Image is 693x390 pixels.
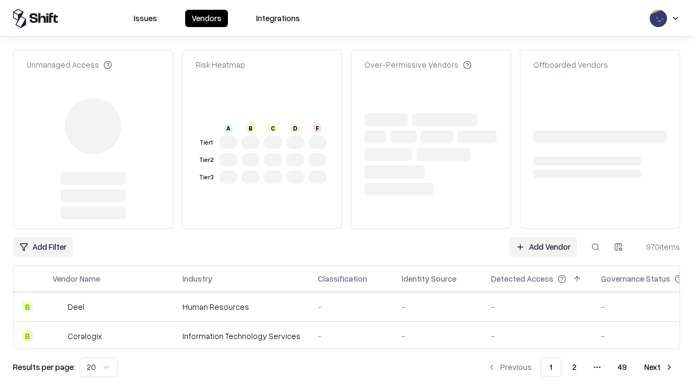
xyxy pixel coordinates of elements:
div: - [491,330,584,342]
div: Detected Access [491,273,553,284]
div: Information Technology Services [182,330,300,342]
button: 1 [540,357,561,377]
div: B [246,124,255,133]
div: Unmanaged Access [27,59,112,70]
button: 2 [564,357,585,377]
div: Human Resources [182,301,300,313]
button: Integrations [250,10,306,27]
button: Next [638,357,680,377]
button: 49 [609,357,636,377]
div: Coralogix [68,330,102,342]
div: C [269,124,277,133]
button: Vendors [185,10,228,27]
div: D [291,124,299,133]
div: Tier 3 [198,173,215,182]
div: Over-Permissive Vendors [364,59,472,70]
div: - [402,301,474,313]
div: A [224,124,233,133]
p: Results per page: [13,361,75,373]
div: F [313,124,322,133]
div: Vendor Name [53,273,100,284]
div: B [22,301,33,312]
div: Risk Heatmap [195,59,245,70]
div: - [402,330,474,342]
div: Tier 2 [198,155,215,165]
a: Add Vendor [509,237,577,257]
div: - [318,301,384,313]
div: - [491,301,584,313]
button: Add Filter [13,237,73,257]
div: Industry [182,273,212,284]
div: Governance Status [601,273,670,284]
div: Deel [68,301,84,313]
img: Coralogix [53,330,63,341]
div: - [318,330,384,342]
div: Identity Source [402,273,456,284]
div: Classification [318,273,367,284]
div: Tier 1 [198,138,215,147]
div: 970 items [637,241,680,252]
img: Deel [53,301,63,312]
nav: pagination [481,357,680,377]
div: B [22,330,33,341]
button: Issues [127,10,164,27]
div: Offboarded Vendors [533,59,608,70]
